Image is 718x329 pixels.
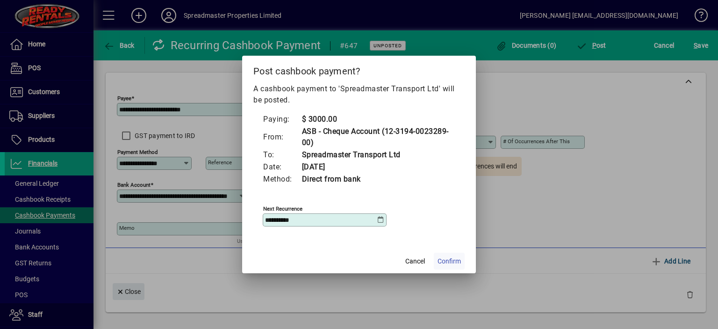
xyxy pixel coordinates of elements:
td: From: [263,125,302,149]
td: Method: [263,173,302,185]
p: A cashbook payment to 'Spreadmaster Transport Ltd' will be posted. [253,83,465,106]
td: Date: [263,161,302,173]
td: Spreadmaster Transport Ltd [302,149,456,161]
span: Cancel [405,256,425,266]
td: Paying: [263,113,302,125]
td: ASB - Cheque Account (12-3194-0023289-00) [302,125,456,149]
td: To: [263,149,302,161]
span: Confirm [438,256,461,266]
button: Cancel [400,253,430,270]
td: $ 3000.00 [302,113,456,125]
td: [DATE] [302,161,456,173]
mat-label: Next recurrence [263,205,302,212]
h2: Post cashbook payment? [242,56,476,83]
td: Direct from bank [302,173,456,185]
button: Confirm [434,253,465,270]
